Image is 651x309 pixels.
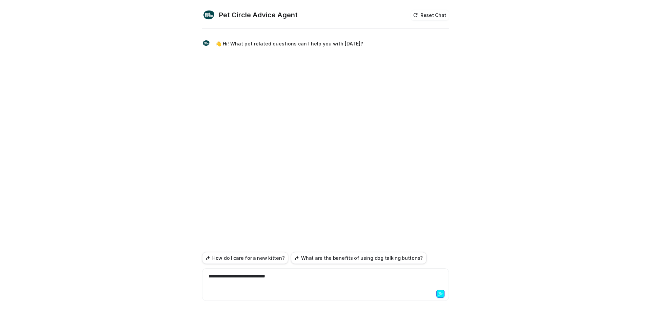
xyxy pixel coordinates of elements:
[411,10,449,20] button: Reset Chat
[216,40,363,48] p: 👋 Hi! What pet related questions can I help you with [DATE]?
[202,39,210,47] img: Widget
[202,252,288,264] button: How do I care for a new kitten?
[291,252,427,264] button: What are the benefits of using dog talking buttons?
[202,8,216,22] img: Widget
[219,10,298,20] h2: Pet Circle Advice Agent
